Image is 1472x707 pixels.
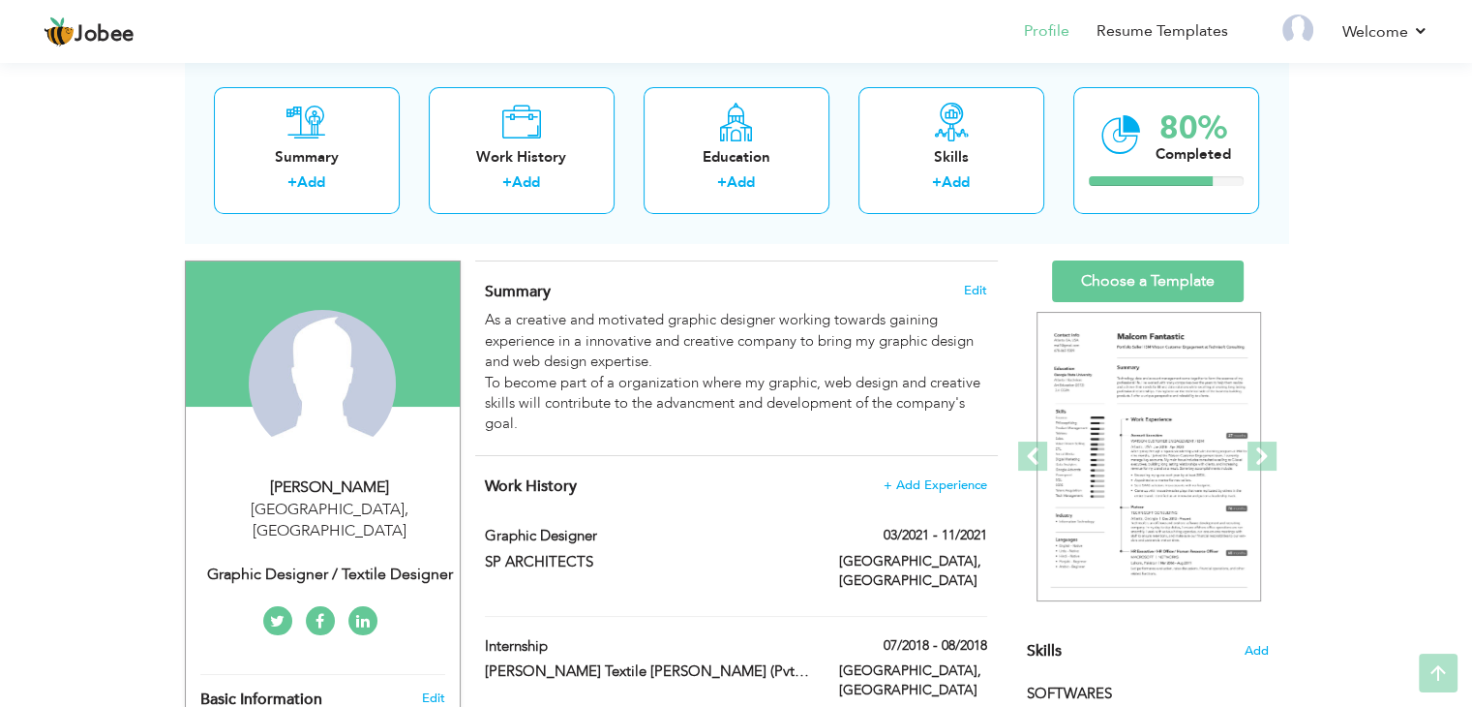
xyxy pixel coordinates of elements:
a: Add [727,173,755,193]
a: Jobee [44,16,135,47]
label: + [287,173,297,194]
span: Add [1245,642,1269,661]
div: Summary [229,147,384,168]
img: Profile Img [1282,15,1313,46]
h4: This helps to show the companies you have worked for. [485,476,986,496]
a: Add [297,173,325,193]
a: Add [512,173,540,193]
a: Resume Templates [1096,20,1228,43]
a: Profile [1024,20,1069,43]
h4: Adding a summary is a quick and easy way to highlight your experience and interests. [485,282,986,301]
label: + [502,173,512,194]
div: 80% [1156,112,1231,144]
img: jobee.io [44,16,75,47]
label: 03/2021 - 11/2021 [884,526,987,545]
div: [GEOGRAPHIC_DATA] [GEOGRAPHIC_DATA] [200,499,460,543]
div: Education [659,147,814,168]
label: + [717,173,727,194]
label: [GEOGRAPHIC_DATA], [GEOGRAPHIC_DATA] [839,661,987,700]
span: Work History [485,476,577,497]
label: 07/2018 - 08/2018 [884,636,987,656]
img: haleema paracha [249,310,396,457]
label: Internship [485,636,810,657]
div: Graphic Designer / Textile Designer [200,564,460,586]
label: graphic designer [485,526,810,546]
div: [PERSON_NAME] [200,476,460,499]
label: [PERSON_NAME] Textile [PERSON_NAME] (Pvt) Ltd [485,661,810,682]
div: As a creative and motivated graphic designer working towards gaining experience in a innovative a... [485,310,986,435]
label: SP ARCHITECTS [485,552,810,572]
div: Skills [874,147,1029,168]
div: Completed [1156,144,1231,165]
div: Work History [444,147,599,168]
span: + Add Experience [884,478,987,492]
span: Jobee [75,24,135,46]
span: Edit [964,284,987,297]
label: [GEOGRAPHIC_DATA], [GEOGRAPHIC_DATA] [839,552,987,591]
a: Edit [421,690,444,707]
span: Summary [485,281,551,302]
a: Welcome [1342,20,1428,44]
a: Choose a Template [1052,261,1244,302]
span: , [405,499,408,520]
a: Add [942,173,970,193]
div: SOFTWARES [1027,684,1269,704]
span: Skills [1027,640,1062,661]
label: + [932,173,942,194]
